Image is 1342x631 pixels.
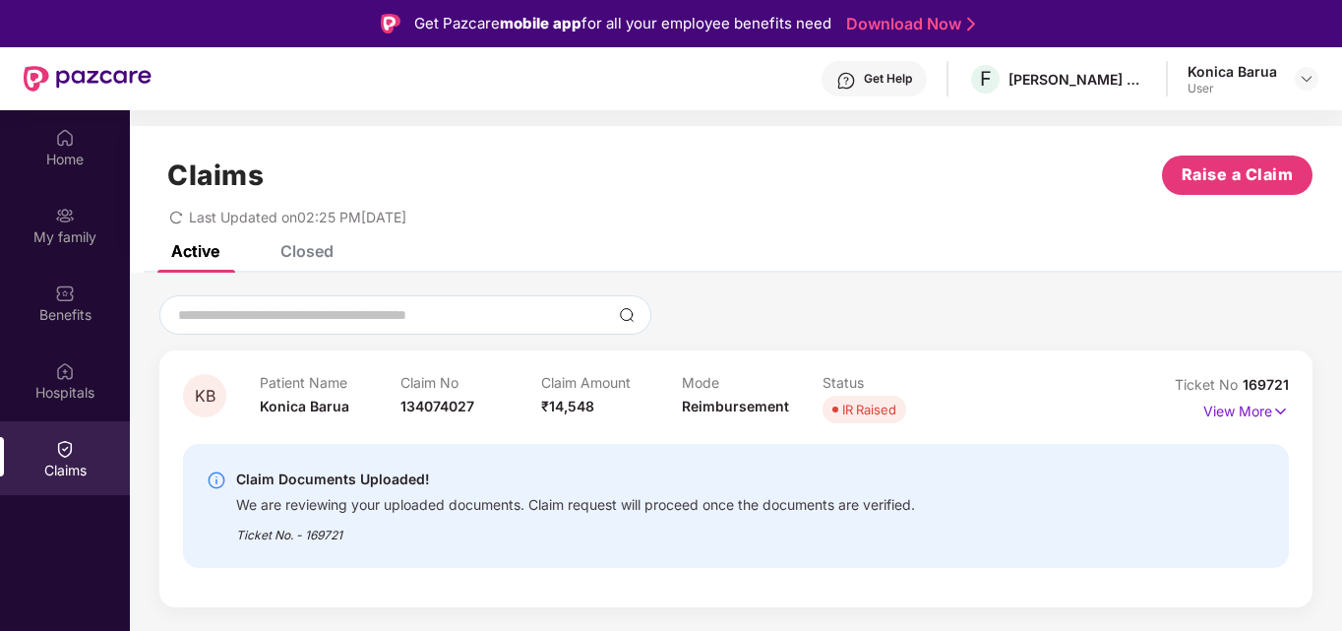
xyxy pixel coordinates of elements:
p: Claim No [400,374,541,391]
p: Claim Amount [541,374,682,391]
img: Logo [381,14,400,33]
div: Get Pazcare for all your employee benefits need [414,12,831,35]
div: Konica Barua [1188,62,1277,81]
h1: Claims [167,158,264,192]
img: svg+xml;base64,PHN2ZyBpZD0iSGVscC0zMngzMiIgeG1sbnM9Imh0dHA6Ly93d3cudzMub3JnLzIwMDAvc3ZnIiB3aWR0aD... [836,71,856,91]
p: Mode [682,374,823,391]
div: [PERSON_NAME] CONSULTANTS PRIVATE LIMITED [1008,70,1146,89]
div: IR Raised [842,400,896,419]
span: Last Updated on 02:25 PM[DATE] [189,209,406,225]
a: Download Now [846,14,969,34]
span: redo [169,209,183,225]
div: We are reviewing your uploaded documents. Claim request will proceed once the documents are verif... [236,491,915,514]
span: ₹14,548 [541,398,594,414]
span: 169721 [1243,376,1289,393]
img: svg+xml;base64,PHN2ZyBpZD0iSG9zcGl0YWxzIiB4bWxucz0iaHR0cDovL3d3dy53My5vcmcvMjAwMC9zdmciIHdpZHRoPS... [55,361,75,381]
div: Active [171,241,219,261]
span: Reimbursement [682,398,789,414]
img: New Pazcare Logo [24,66,152,92]
img: svg+xml;base64,PHN2ZyBpZD0iSW5mby0yMHgyMCIgeG1sbnM9Imh0dHA6Ly93d3cudzMub3JnLzIwMDAvc3ZnIiB3aWR0aD... [207,471,226,490]
img: svg+xml;base64,PHN2ZyBpZD0iRHJvcGRvd24tMzJ4MzIiIHhtbG5zPSJodHRwOi8vd3d3LnczLm9yZy8yMDAwL3N2ZyIgd2... [1299,71,1314,87]
img: Stroke [967,14,975,34]
span: F [980,67,992,91]
div: User [1188,81,1277,96]
img: svg+xml;base64,PHN2ZyBpZD0iU2VhcmNoLTMyeDMyIiB4bWxucz0iaHR0cDovL3d3dy53My5vcmcvMjAwMC9zdmciIHdpZH... [619,307,635,323]
p: View More [1203,396,1289,422]
div: Ticket No. - 169721 [236,514,915,544]
img: svg+xml;base64,PHN2ZyB4bWxucz0iaHR0cDovL3d3dy53My5vcmcvMjAwMC9zdmciIHdpZHRoPSIxNyIgaGVpZ2h0PSIxNy... [1272,401,1289,422]
div: Get Help [864,71,912,87]
p: Status [823,374,963,391]
span: 134074027 [400,398,474,414]
p: Patient Name [260,374,400,391]
div: Closed [280,241,334,261]
img: svg+xml;base64,PHN2ZyB3aWR0aD0iMjAiIGhlaWdodD0iMjAiIHZpZXdCb3g9IjAgMCAyMCAyMCIgZmlsbD0ibm9uZSIgeG... [55,206,75,225]
button: Raise a Claim [1162,156,1312,195]
img: svg+xml;base64,PHN2ZyBpZD0iQmVuZWZpdHMiIHhtbG5zPSJodHRwOi8vd3d3LnczLm9yZy8yMDAwL3N2ZyIgd2lkdGg9Ij... [55,284,75,303]
div: Claim Documents Uploaded! [236,468,915,491]
span: KB [195,388,215,405]
strong: mobile app [500,14,581,32]
span: Ticket No [1175,376,1243,393]
span: Konica Barua [260,398,349,414]
img: svg+xml;base64,PHN2ZyBpZD0iSG9tZSIgeG1sbnM9Imh0dHA6Ly93d3cudzMub3JnLzIwMDAvc3ZnIiB3aWR0aD0iMjAiIG... [55,128,75,148]
span: Raise a Claim [1182,162,1294,187]
img: svg+xml;base64,PHN2ZyBpZD0iQ2xhaW0iIHhtbG5zPSJodHRwOi8vd3d3LnczLm9yZy8yMDAwL3N2ZyIgd2lkdGg9IjIwIi... [55,439,75,459]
